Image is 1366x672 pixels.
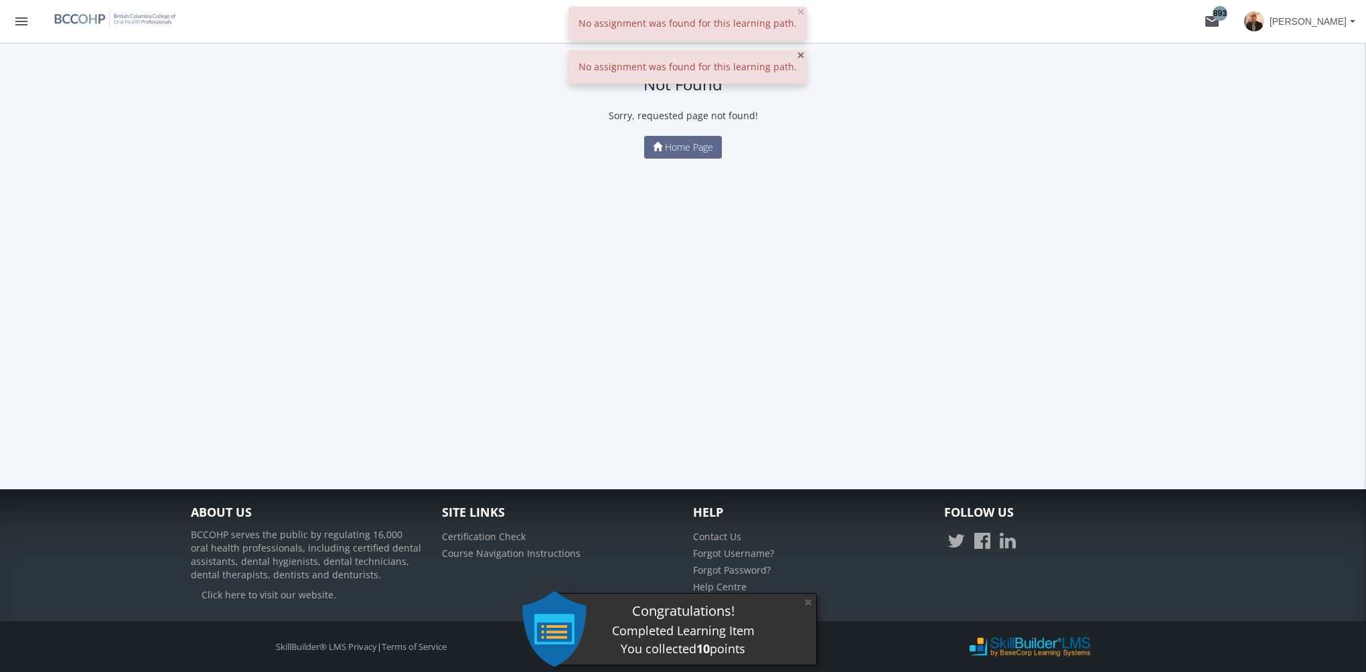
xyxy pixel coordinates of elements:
[665,141,713,153] span: Home Page
[797,46,805,64] span: ×
[798,588,819,616] button: ×
[550,641,816,658] div: You collected points
[191,506,422,519] h4: About Us
[276,641,377,653] a: SkillBuilder® LMS Privacy
[442,547,581,560] a: Course Navigation Instructions
[579,17,797,29] span: No assignment was found for this learning path.
[184,73,1182,96] h1: Not Found
[550,602,816,621] div: Congratulations!
[696,641,710,657] strong: 10
[693,530,741,543] a: Contact Us
[944,506,1175,519] h4: Follow Us
[970,637,1090,657] img: SkillBuilder LMS Logo
[516,591,593,667] img: Survey_Large.png
[382,641,447,653] a: Terms of Service
[184,109,1182,122] p: Sorry, requested page not found!
[1204,13,1220,29] mat-icon: mail
[693,580,747,593] a: Help Centre
[693,506,924,519] h4: Help
[191,528,422,582] p: BCCOHP serves the public by regulating 16,000 oral health professionals, including certified dent...
[442,506,673,519] h4: Site Links
[797,2,805,21] span: ×
[43,5,190,37] img: logo.png
[693,547,774,560] a: Forgot Username?
[1270,9,1347,33] span: [PERSON_NAME]
[442,530,526,543] a: Certification Check
[693,564,771,576] a: Forgot Password?
[644,136,722,159] a: Home Page
[13,13,29,29] mat-icon: menu
[579,60,797,73] span: No assignment was found for this learning path.
[198,641,525,653] div: |
[202,588,336,601] a: Click here to visit our website.
[550,622,816,640] div: Completed Learning Item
